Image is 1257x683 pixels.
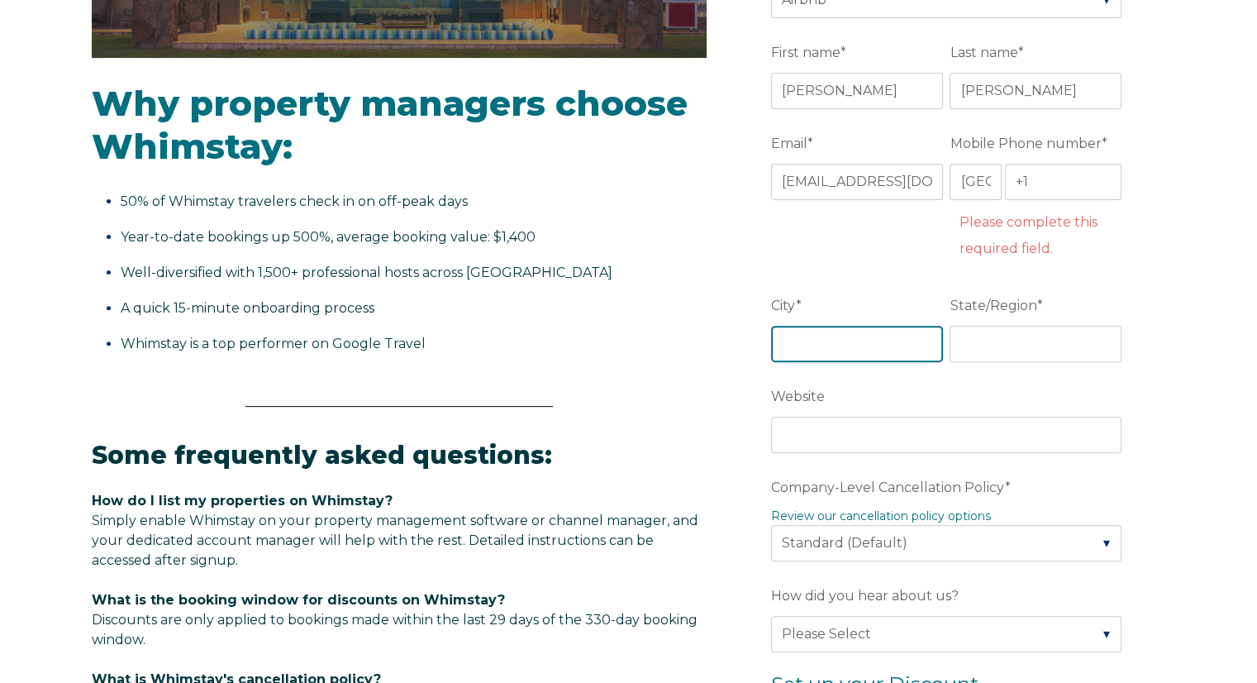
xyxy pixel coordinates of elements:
[121,229,536,245] span: Year-to-date bookings up 500%, average booking value: $1,400
[771,293,796,318] span: City
[771,40,840,65] span: First name
[771,583,959,609] span: How did you hear about us?
[771,131,807,156] span: Email
[121,193,468,209] span: 50% of Whimstay travelers check in on off-peak days
[121,265,612,280] span: Well-diversified with 1,500+ professional hosts across [GEOGRAPHIC_DATA]
[950,293,1036,318] span: State/Region
[92,82,688,169] span: Why property managers choose Whimstay:
[92,612,698,647] span: Discounts are only applied to bookings made within the last 29 days of the 330-day booking window.
[92,513,698,568] span: Simply enable Whimstay on your property management software or channel manager, and your dedicate...
[771,384,825,409] span: Website
[92,440,552,470] span: Some frequently asked questions:
[92,592,505,608] span: What is the booking window for discounts on Whimstay?
[92,493,393,509] span: How do I list my properties on Whimstay?
[771,509,991,523] a: Review our cancellation policy options
[121,300,374,316] span: A quick 15-minute onboarding process
[950,40,1017,65] span: Last name
[121,336,426,351] span: Whimstay is a top performer on Google Travel
[950,131,1101,156] span: Mobile Phone number
[771,475,1005,500] span: Company-Level Cancellation Policy
[959,214,1097,256] label: Please complete this required field.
